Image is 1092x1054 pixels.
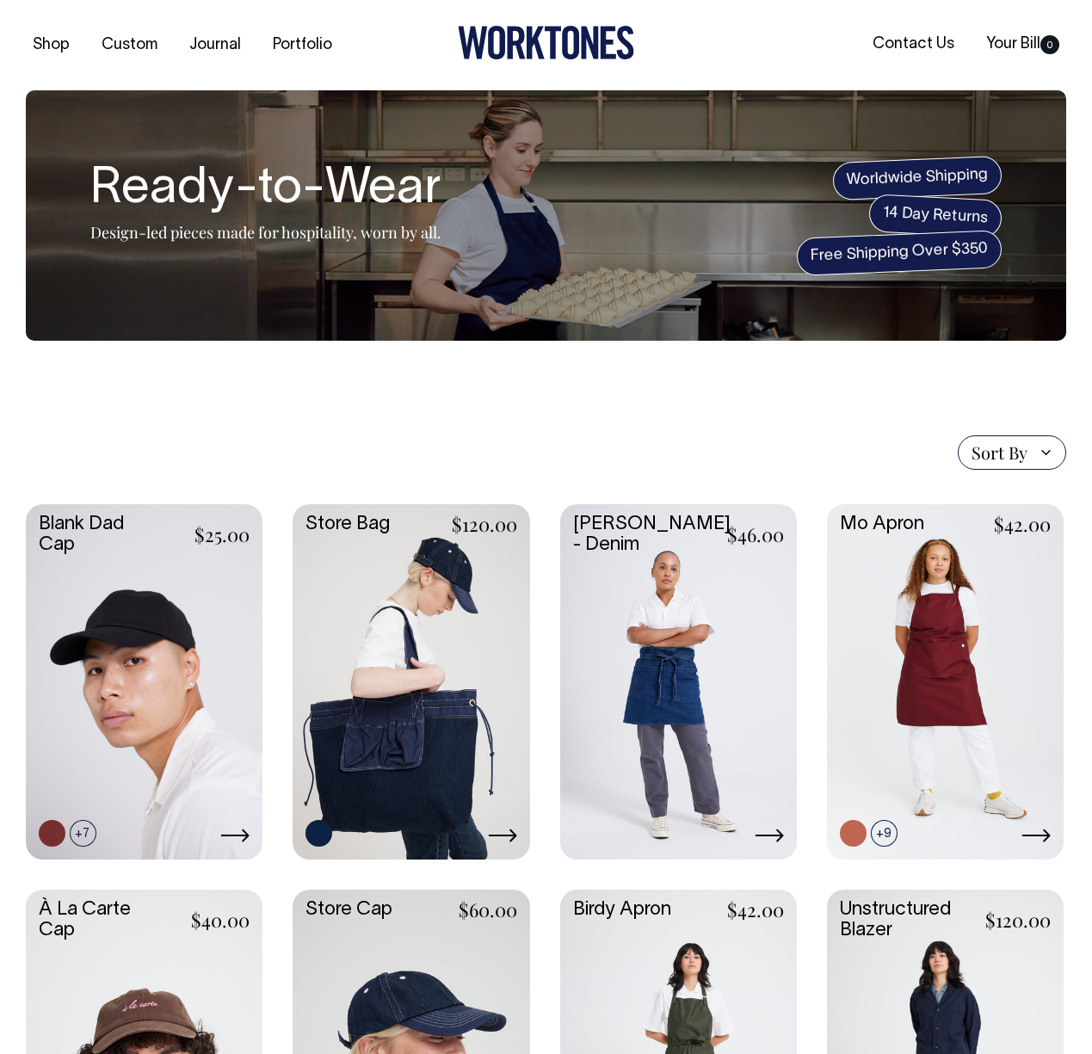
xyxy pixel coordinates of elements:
[1040,35,1059,54] span: 0
[871,820,898,847] span: +9
[95,31,164,59] a: Custom
[26,31,77,59] a: Shop
[182,31,248,59] a: Journal
[796,230,1003,276] span: Free Shipping Over $350
[266,31,339,59] a: Portfolio
[832,156,1003,200] span: Worldwide Shipping
[90,222,441,243] p: Design-led pieces made for hospitality, worn by all.
[972,442,1027,463] span: Sort By
[90,163,441,218] h1: Ready-to-Wear
[979,30,1066,59] a: Your Bill0
[868,194,1003,238] span: 14 Day Returns
[866,30,961,59] a: Contact Us
[70,820,96,847] span: +7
